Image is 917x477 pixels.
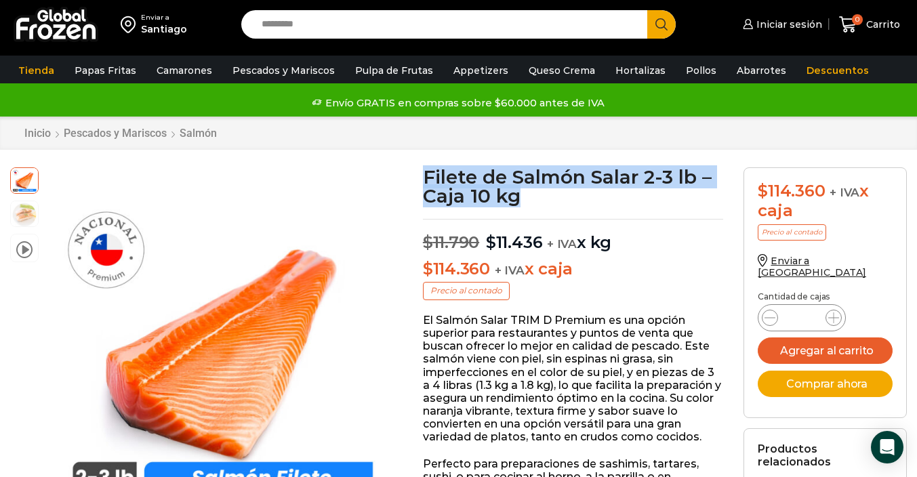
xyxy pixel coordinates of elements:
p: x kg [423,219,724,253]
span: Iniciar sesión [753,18,822,31]
input: Product quantity [789,308,815,327]
span: + IVA [547,237,577,251]
div: x caja [758,182,893,221]
div: Enviar a [141,13,187,22]
a: Descuentos [800,58,876,83]
span: salmon-2-3 [11,166,38,193]
span: Carrito [863,18,900,31]
span: 0 [852,14,863,25]
span: $ [486,232,496,252]
a: 0 Carrito [836,9,903,41]
span: $ [423,259,433,278]
a: Salmón [179,127,218,140]
button: Agregar al carrito [758,337,893,364]
a: Abarrotes [730,58,793,83]
span: $ [423,232,433,252]
a: Pescados y Mariscos [63,127,167,140]
bdi: 114.360 [758,181,825,201]
span: + IVA [495,264,525,277]
a: Enviar a [GEOGRAPHIC_DATA] [758,255,866,278]
p: Precio al contado [423,282,510,299]
nav: Breadcrumb [24,127,218,140]
a: Tienda [12,58,61,83]
button: Comprar ahora [758,371,893,397]
p: Cantidad de cajas [758,292,893,302]
span: plato-salmon [11,201,38,228]
button: Search button [647,10,676,39]
div: Open Intercom Messenger [871,431,903,463]
span: + IVA [830,186,859,199]
bdi: 11.436 [486,232,542,252]
a: Pulpa de Frutas [348,58,440,83]
a: Camarones [150,58,219,83]
p: Precio al contado [758,224,826,241]
a: Pescados y Mariscos [226,58,342,83]
a: Papas Fritas [68,58,143,83]
p: x caja [423,260,724,279]
a: Hortalizas [609,58,672,83]
img: address-field-icon.svg [121,13,141,36]
a: Queso Crema [522,58,602,83]
span: $ [758,181,768,201]
a: Pollos [679,58,723,83]
h2: Productos relacionados [758,442,893,468]
a: Appetizers [447,58,515,83]
div: Santiago [141,22,187,36]
bdi: 114.360 [423,259,490,278]
bdi: 11.790 [423,232,479,252]
a: Iniciar sesión [739,11,822,38]
p: El Salmón Salar TRIM D Premium es una opción superior para restaurantes y puntos de venta que bus... [423,314,724,444]
a: Inicio [24,127,52,140]
h1: Filete de Salmón Salar 2-3 lb – Caja 10 kg [423,167,724,205]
